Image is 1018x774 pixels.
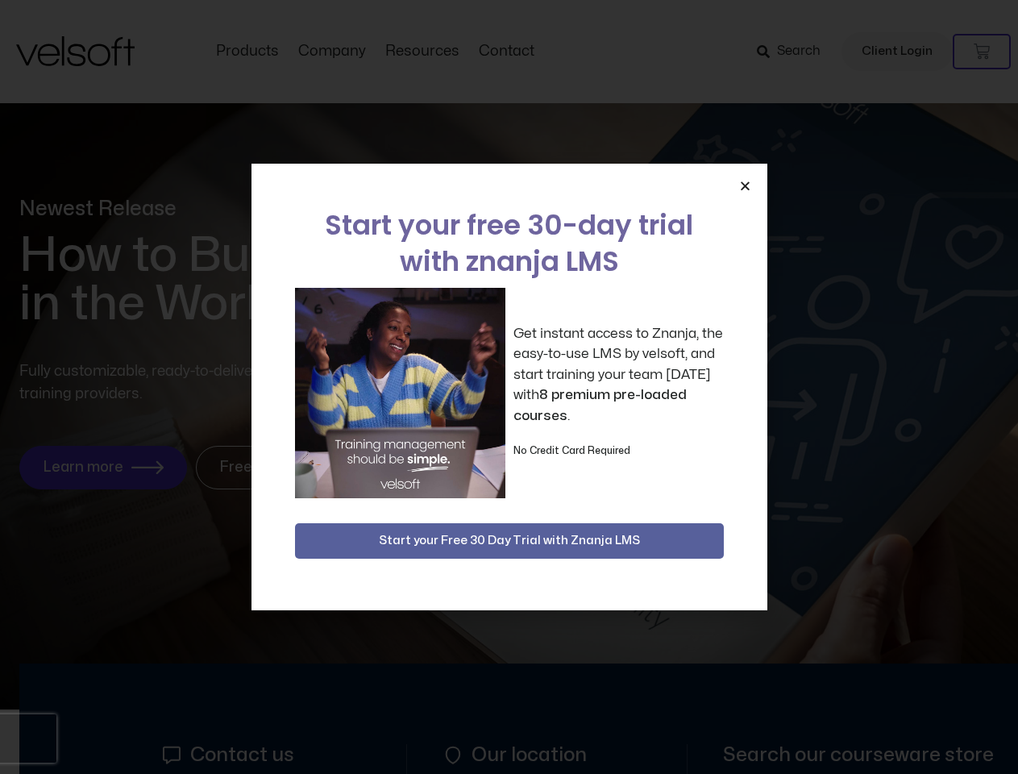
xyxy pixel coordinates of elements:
p: Get instant access to Znanja, the easy-to-use LMS by velsoft, and start training your team [DATE]... [513,323,724,427]
button: Start your Free 30 Day Trial with Znanja LMS [295,523,724,559]
h2: Start your free 30-day trial with znanja LMS [295,207,724,280]
strong: 8 premium pre-loaded courses [513,388,687,422]
span: Start your Free 30 Day Trial with Znanja LMS [379,531,640,551]
a: Close [739,180,751,192]
img: a woman sitting at her laptop dancing [295,288,505,498]
strong: No Credit Card Required [513,446,630,456]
